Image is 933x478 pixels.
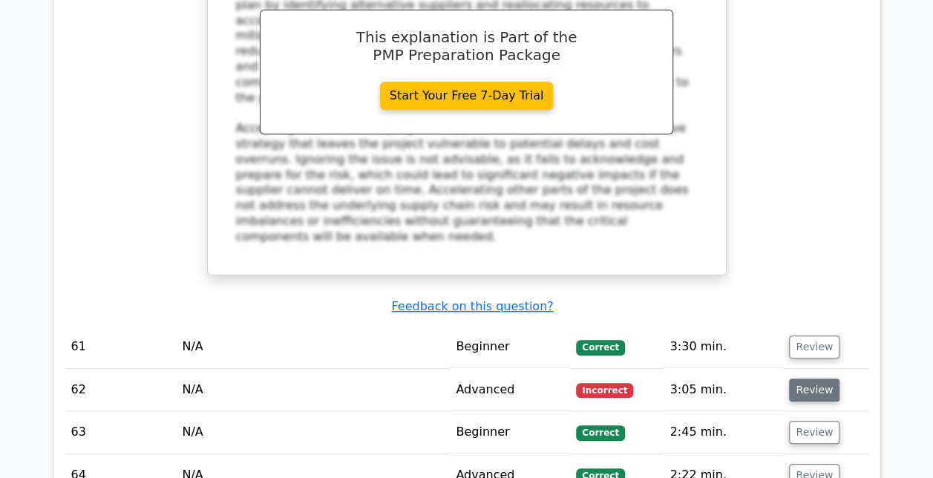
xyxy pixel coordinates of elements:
a: Start Your Free 7-Day Trial [380,82,554,110]
td: 61 [65,326,177,368]
button: Review [789,421,839,444]
button: Review [789,335,839,358]
td: Beginner [450,326,570,368]
span: Correct [576,340,624,355]
td: N/A [176,326,450,368]
td: Beginner [450,411,570,454]
td: Advanced [450,369,570,411]
td: 62 [65,369,177,411]
button: Review [789,379,839,402]
td: 3:30 min. [664,326,783,368]
td: 63 [65,411,177,454]
td: 2:45 min. [664,411,783,454]
span: Correct [576,425,624,440]
td: N/A [176,411,450,454]
a: Feedback on this question? [391,299,553,313]
span: Incorrect [576,383,633,398]
td: 3:05 min. [664,369,783,411]
td: N/A [176,369,450,411]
